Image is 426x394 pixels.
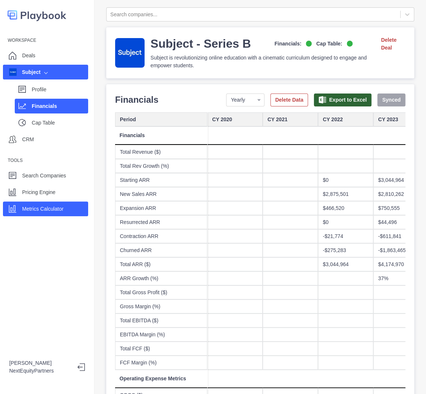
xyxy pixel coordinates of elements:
[115,93,158,106] p: Financials
[32,119,88,127] p: Cap Table
[306,41,312,47] img: on-logo
[115,271,207,285] div: ARR Growth (%)
[115,112,207,126] div: Period
[318,215,373,229] div: $0
[115,201,207,215] div: Expansion ARR
[318,112,373,126] div: CY 2022
[9,68,41,76] div: Subject
[115,299,207,313] div: Gross Margin (%)
[115,327,207,342] div: EBITDA Margin (%)
[318,257,373,271] div: $3,044,964
[9,359,72,367] p: [PERSON_NAME]
[115,145,207,159] div: Total Revenue ($)
[115,173,207,187] div: Starting ARR
[347,41,353,47] img: on-logo
[115,356,207,370] div: FCF Margin (%)
[9,367,72,375] p: NextEquityPartners
[9,68,17,76] img: company image
[115,243,207,257] div: Churned ARR
[22,188,55,196] p: Pricing Engine
[381,36,405,52] a: Delete Deal
[318,229,373,243] div: -$21,774
[314,94,371,106] button: Export to Excel
[316,40,342,48] p: Cap Table:
[22,205,63,213] p: Metrics Calculator
[150,36,251,51] h3: Subject - Series B
[115,370,207,388] div: Operating Expense Metrics
[115,38,145,68] img: company-logo
[32,86,88,94] p: Profile
[115,159,207,173] div: Total Rev Growth (%)
[115,215,207,229] div: Resurrected ARR
[318,201,373,215] div: $466,520
[115,342,207,356] div: Total FCF ($)
[270,94,308,106] button: Delete Data
[22,136,34,143] p: CRM
[115,187,207,201] div: New Sales ARR
[115,285,207,299] div: Total Gross Profit ($)
[207,112,263,126] div: CY 2020
[377,94,405,106] button: Synced
[22,52,35,60] p: Deals
[115,229,207,243] div: Contraction ARR
[115,126,207,145] div: Financials
[115,257,207,271] div: Total ARR ($)
[274,40,301,48] p: Financials:
[22,172,66,180] p: Search Companies
[263,112,318,126] div: CY 2021
[115,313,207,327] div: Total EBITDA ($)
[318,173,373,187] div: $0
[150,54,375,69] p: Subject is revolutionizing online education with a cinematic curriculum designed to engage and em...
[32,102,88,110] p: Financials
[318,187,373,201] div: $2,875,501
[7,7,66,23] img: logo-colored
[318,243,373,257] div: -$275,283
